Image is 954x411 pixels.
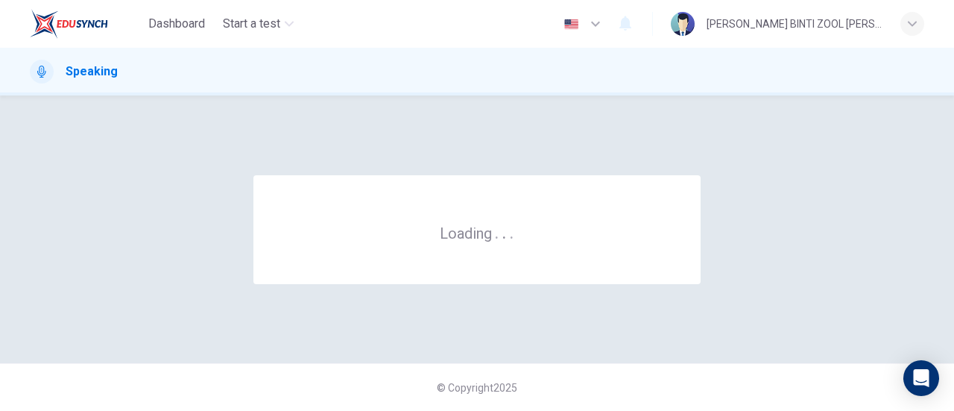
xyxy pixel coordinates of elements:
[494,219,499,244] h6: .
[30,9,142,39] a: EduSynch logo
[671,12,695,36] img: Profile picture
[30,9,108,39] img: EduSynch logo
[707,15,882,33] div: [PERSON_NAME] BINTI ZOOL [PERSON_NAME]
[509,219,514,244] h6: .
[562,19,581,30] img: en
[437,382,517,394] span: © Copyright 2025
[148,15,205,33] span: Dashboard
[223,15,280,33] span: Start a test
[440,223,514,242] h6: Loading
[903,360,939,396] div: Open Intercom Messenger
[66,63,118,81] h1: Speaking
[217,10,300,37] button: Start a test
[142,10,211,37] button: Dashboard
[502,219,507,244] h6: .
